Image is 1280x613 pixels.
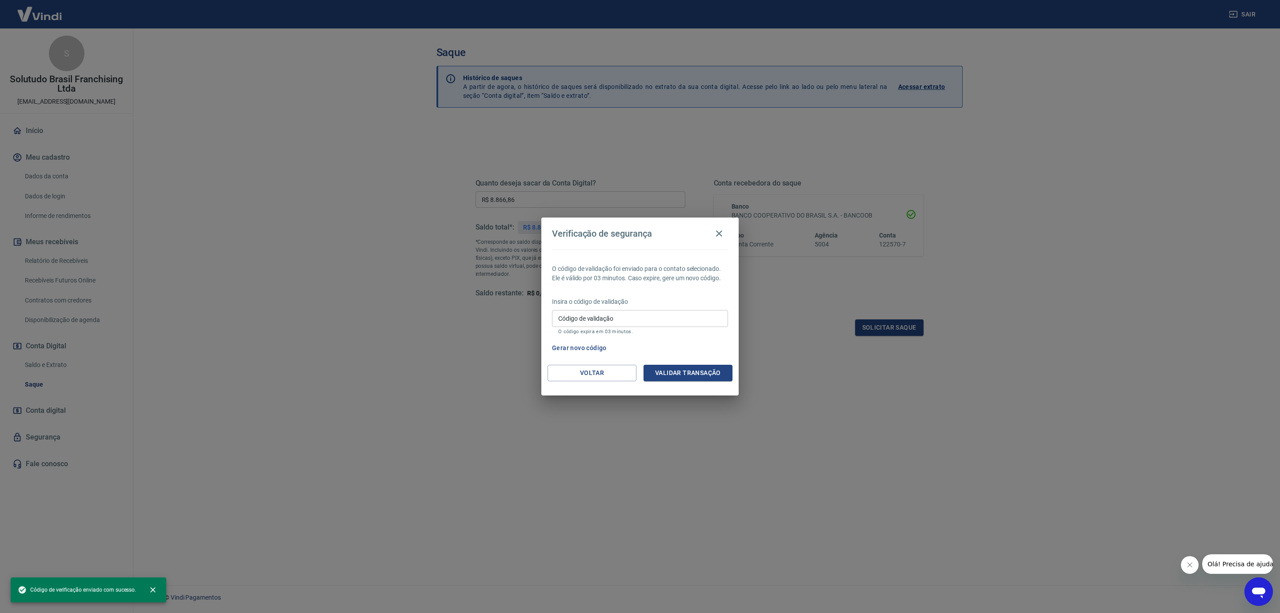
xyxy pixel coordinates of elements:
p: O código expira em 03 minutos. [558,329,722,335]
span: Olá! Precisa de ajuda? [5,6,75,13]
p: Insira o código de validação [552,297,728,306]
iframe: Fechar mensagem [1181,556,1199,574]
iframe: Mensagem da empresa [1202,554,1273,574]
button: Gerar novo código [548,340,610,356]
button: Validar transação [644,365,732,381]
h4: Verificação de segurança [552,228,652,239]
button: close [143,580,163,600]
span: Código de verificação enviado com sucesso. [18,585,136,594]
button: Voltar [548,365,636,381]
iframe: Botão para abrir a janela de mensagens [1244,577,1273,606]
p: O código de validação foi enviado para o contato selecionado. Ele é válido por 03 minutos. Caso e... [552,264,728,283]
